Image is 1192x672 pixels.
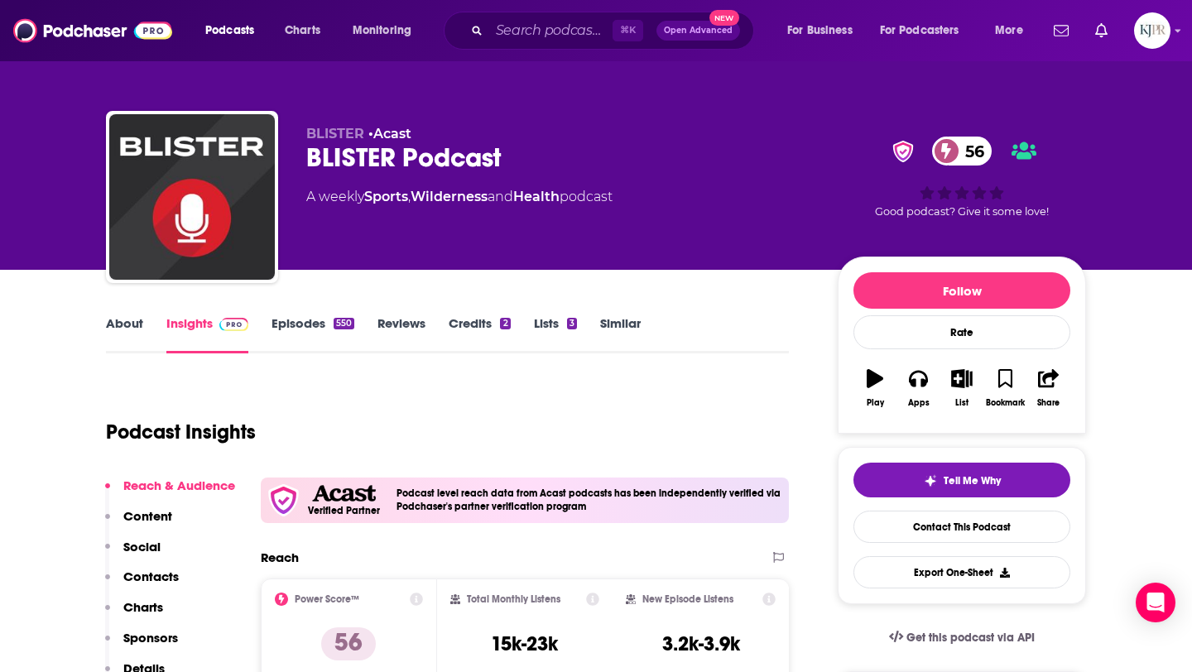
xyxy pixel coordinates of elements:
img: BLISTER Podcast [109,114,275,280]
span: Get this podcast via API [906,631,1035,645]
button: Bookmark [983,358,1026,418]
span: New [709,10,739,26]
span: ⌘ K [613,20,643,41]
div: A weekly podcast [306,187,613,207]
p: Content [123,508,172,524]
div: Open Intercom Messenger [1136,583,1175,622]
div: verified Badge56Good podcast? Give it some love! [838,126,1086,228]
span: 56 [949,137,993,166]
button: Export One-Sheet [853,556,1070,588]
div: Apps [908,398,930,408]
button: Social [105,539,161,569]
img: Acast [312,485,375,502]
button: Share [1027,358,1070,418]
button: Contacts [105,569,179,599]
div: List [955,398,968,408]
p: Social [123,539,161,554]
h1: Podcast Insights [106,420,256,444]
div: Play [867,398,884,408]
span: Good podcast? Give it some love! [875,205,1049,218]
a: 56 [932,137,993,166]
span: Tell Me Why [944,474,1001,487]
p: 56 [321,627,376,660]
span: and [488,189,513,204]
a: Reviews [377,315,425,353]
div: Share [1037,398,1060,408]
span: Open Advanced [664,26,733,35]
a: Sports [364,189,408,204]
span: , [408,189,411,204]
span: BLISTER [306,126,364,142]
h3: 3.2k-3.9k [662,631,740,656]
a: Similar [600,315,641,353]
a: Wilderness [411,189,488,204]
span: • [368,126,411,142]
button: open menu [869,17,983,44]
button: Charts [105,599,163,630]
a: Show notifications dropdown [1089,17,1114,45]
h5: Verified Partner [308,506,380,516]
img: verified Badge [887,141,919,162]
img: tell me why sparkle [924,474,937,487]
a: Lists3 [534,315,577,353]
a: Acast [373,126,411,142]
h2: Reach [261,550,299,565]
img: Podchaser - Follow, Share and Rate Podcasts [13,15,172,46]
button: Play [853,358,896,418]
p: Contacts [123,569,179,584]
button: Sponsors [105,630,178,660]
div: 3 [567,318,577,329]
button: Apps [896,358,940,418]
button: Reach & Audience [105,478,235,508]
div: Search podcasts, credits, & more... [459,12,770,50]
a: About [106,315,143,353]
div: Bookmark [986,398,1025,408]
button: open menu [194,17,276,44]
a: Health [513,189,560,204]
a: Credits2 [449,315,510,353]
a: Get this podcast via API [876,617,1048,658]
span: Logged in as KJPRpodcast [1134,12,1170,49]
button: open menu [341,17,433,44]
span: Monitoring [353,19,411,42]
button: open menu [983,17,1044,44]
span: Charts [285,19,320,42]
span: Podcasts [205,19,254,42]
button: Show profile menu [1134,12,1170,49]
div: 2 [500,318,510,329]
img: Podchaser Pro [219,318,248,331]
a: Show notifications dropdown [1047,17,1075,45]
button: Content [105,508,172,539]
h2: Power Score™ [295,593,359,605]
div: 550 [334,318,354,329]
a: Contact This Podcast [853,511,1070,543]
button: tell me why sparkleTell Me Why [853,463,1070,497]
p: Reach & Audience [123,478,235,493]
span: More [995,19,1023,42]
a: InsightsPodchaser Pro [166,315,248,353]
h4: Podcast level reach data from Acast podcasts has been independently verified via Podchaser's part... [397,487,782,512]
button: open menu [776,17,873,44]
a: Charts [274,17,330,44]
a: Episodes550 [272,315,354,353]
div: Rate [853,315,1070,349]
img: User Profile [1134,12,1170,49]
span: For Business [787,19,853,42]
p: Sponsors [123,630,178,646]
h2: New Episode Listens [642,593,733,605]
button: List [940,358,983,418]
h2: Total Monthly Listens [467,593,560,605]
h3: 15k-23k [491,631,558,656]
span: For Podcasters [880,19,959,42]
img: verfied icon [267,484,300,516]
button: Follow [853,272,1070,309]
p: Charts [123,599,163,615]
button: Open AdvancedNew [656,21,740,41]
input: Search podcasts, credits, & more... [489,17,613,44]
